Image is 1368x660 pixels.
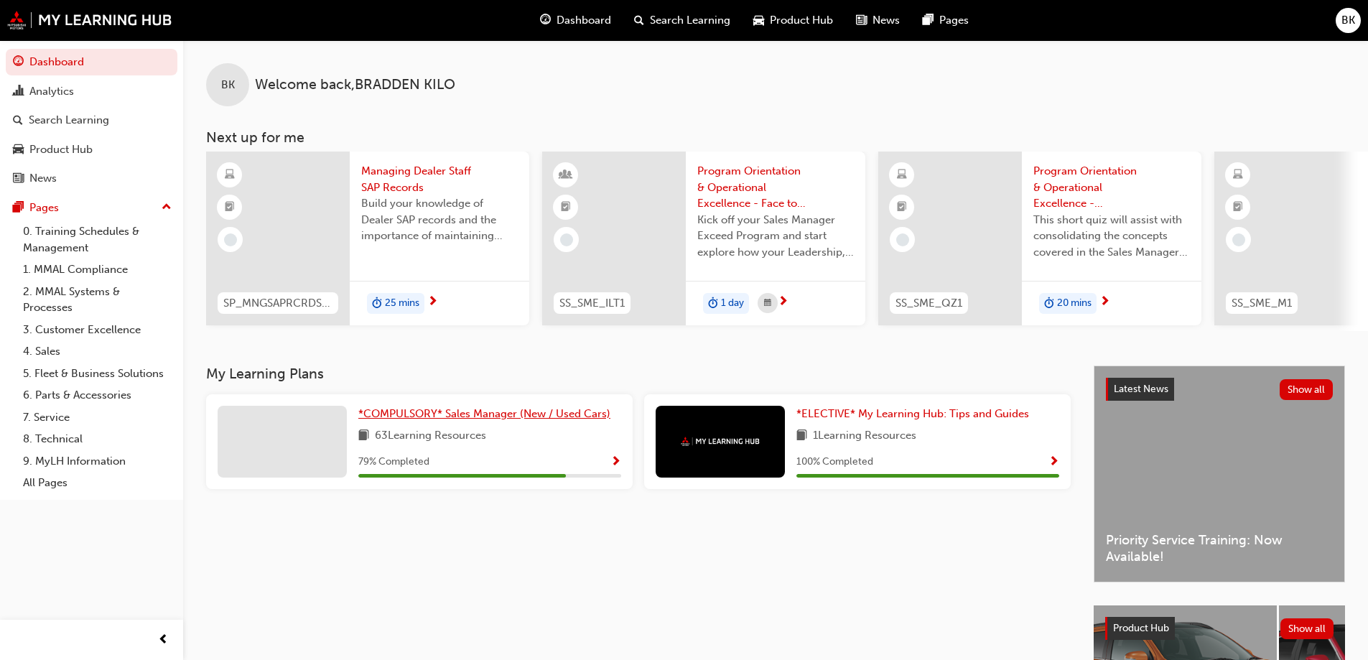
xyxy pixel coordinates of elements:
a: news-iconNews [844,6,911,35]
span: next-icon [427,296,438,309]
span: This short quiz will assist with consolidating the concepts covered in the Sales Manager Exceed '... [1033,212,1190,261]
span: duration-icon [708,294,718,313]
span: duration-icon [372,294,382,313]
button: Pages [6,195,177,221]
span: booktick-icon [561,198,571,217]
a: 5. Fleet & Business Solutions [17,363,177,385]
a: 2. MMAL Systems & Processes [17,281,177,319]
span: learningRecordVerb_NONE-icon [560,233,573,246]
span: 63 Learning Resources [375,427,486,445]
a: pages-iconPages [911,6,980,35]
span: next-icon [1099,296,1110,309]
button: Show all [1280,379,1334,400]
span: 1 day [721,295,744,312]
a: 1. MMAL Compliance [17,259,177,281]
a: Product Hub [6,136,177,163]
span: book-icon [796,427,807,445]
span: search-icon [13,114,23,127]
a: Latest NewsShow all [1106,378,1333,401]
span: SS_SME_M1 [1232,295,1292,312]
button: DashboardAnalyticsSearch LearningProduct HubNews [6,46,177,195]
a: car-iconProduct Hub [742,6,844,35]
span: learningResourceType_ELEARNING-icon [897,166,907,185]
a: 8. Technical [17,428,177,450]
span: Program Orientation & Operational Excellence - Assessment Quiz (Sales Manager Exceed Program) [1033,163,1190,212]
span: Managing Dealer Staff SAP Records [361,163,518,195]
button: BK [1336,8,1361,33]
span: Kick off your Sales Manager Exceed Program and start explore how your Leadership, Sales Operation... [697,212,854,261]
span: 100 % Completed [796,454,873,470]
span: book-icon [358,427,369,445]
span: search-icon [634,11,644,29]
span: Program Orientation & Operational Excellence - Face to Face Instructor Led Training (Sales Manage... [697,163,854,212]
a: SP_MNGSAPRCRDS_M1Managing Dealer Staff SAP RecordsBuild your knowledge of Dealer SAP records and ... [206,152,529,325]
span: SS_SME_QZ1 [895,295,962,312]
span: guage-icon [540,11,551,29]
a: Product HubShow all [1105,617,1334,640]
span: Search Learning [650,12,730,29]
a: 7. Service [17,406,177,429]
span: calendar-icon [764,294,771,312]
a: *ELECTIVE* My Learning Hub: Tips and Guides [796,406,1035,422]
span: 25 mins [385,295,419,312]
span: news-icon [856,11,867,29]
a: SS_SME_QZ1Program Orientation & Operational Excellence - Assessment Quiz (Sales Manager Exceed Pr... [878,152,1201,325]
span: *COMPULSORY* Sales Manager (New / Used Cars) [358,407,610,420]
a: 3. Customer Excellence [17,319,177,341]
span: up-icon [162,198,172,217]
button: Show Progress [1048,453,1059,471]
a: 0. Training Schedules & Management [17,220,177,259]
span: Product Hub [770,12,833,29]
span: 79 % Completed [358,454,429,470]
a: News [6,165,177,192]
span: learningRecordVerb_NONE-icon [224,233,237,246]
span: learningRecordVerb_NONE-icon [896,233,909,246]
button: Show all [1280,618,1334,639]
span: News [873,12,900,29]
img: mmal [7,11,172,29]
span: BK [1341,12,1355,29]
span: SS_SME_ILT1 [559,295,625,312]
img: mmal [681,437,760,446]
a: 9. MyLH Information [17,450,177,473]
a: Search Learning [6,107,177,134]
span: pages-icon [923,11,934,29]
span: car-icon [13,144,24,157]
h3: Next up for me [183,129,1368,146]
a: Latest NewsShow allPriority Service Training: Now Available! [1094,366,1345,582]
a: 4. Sales [17,340,177,363]
a: *COMPULSORY* Sales Manager (New / Used Cars) [358,406,616,422]
span: Pages [939,12,969,29]
span: Show Progress [1048,456,1059,469]
span: duration-icon [1044,294,1054,313]
span: Welcome back , BRADDEN KILO [255,77,455,93]
a: Dashboard [6,49,177,75]
span: chart-icon [13,85,24,98]
a: Analytics [6,78,177,105]
span: 1 Learning Resources [813,427,916,445]
a: SS_SME_ILT1Program Orientation & Operational Excellence - Face to Face Instructor Led Training (S... [542,152,865,325]
div: Pages [29,200,59,216]
span: Dashboard [557,12,611,29]
span: guage-icon [13,56,24,69]
span: 20 mins [1057,295,1092,312]
span: Show Progress [610,456,621,469]
a: guage-iconDashboard [529,6,623,35]
h3: My Learning Plans [206,366,1071,382]
span: Product Hub [1113,622,1169,634]
span: Build your knowledge of Dealer SAP records and the importance of maintaining your staff records i... [361,195,518,244]
a: 6. Parts & Accessories [17,384,177,406]
span: prev-icon [158,631,169,649]
span: Latest News [1114,383,1168,395]
span: BK [221,77,235,93]
span: next-icon [778,296,788,309]
a: search-iconSearch Learning [623,6,742,35]
span: Priority Service Training: Now Available! [1106,532,1333,564]
div: News [29,170,57,187]
span: *ELECTIVE* My Learning Hub: Tips and Guides [796,407,1029,420]
span: learningResourceType_ELEARNING-icon [225,166,235,185]
span: booktick-icon [225,198,235,217]
span: learningRecordVerb_NONE-icon [1232,233,1245,246]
